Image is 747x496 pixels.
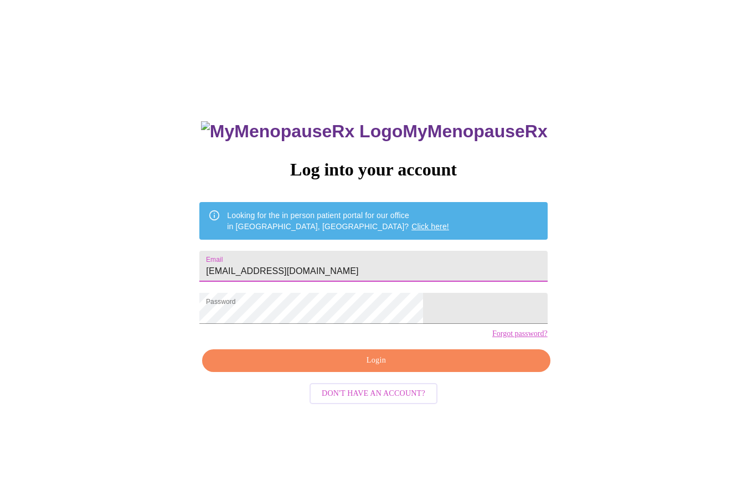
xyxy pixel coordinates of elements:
span: Login [215,354,537,368]
a: Don't have an account? [307,388,440,397]
a: Click here! [411,222,449,231]
span: Don't have an account? [322,387,425,401]
a: Forgot password? [492,329,548,338]
img: MyMenopauseRx Logo [201,121,403,142]
h3: Log into your account [199,159,547,180]
button: Don't have an account? [310,383,437,405]
h3: MyMenopauseRx [201,121,548,142]
div: Looking for the in person patient portal for our office in [GEOGRAPHIC_DATA], [GEOGRAPHIC_DATA]? [227,205,449,236]
button: Login [202,349,550,372]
